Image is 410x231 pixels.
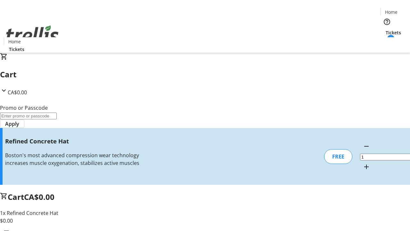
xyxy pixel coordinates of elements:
[381,15,393,28] button: Help
[381,29,406,36] a: Tickets
[5,151,145,167] div: Boston's most advanced compression wear technology increases muscle oxygenation, stabilizes activ...
[9,46,24,53] span: Tickets
[381,9,401,15] a: Home
[8,38,21,45] span: Home
[8,89,27,96] span: CA$0.00
[381,36,393,49] button: Cart
[360,160,373,173] button: Increment by one
[5,120,19,128] span: Apply
[4,38,25,45] a: Home
[360,140,373,153] button: Decrement by one
[386,29,401,36] span: Tickets
[4,18,61,50] img: Orient E2E Organization lSYSmkcoBg's Logo
[5,137,145,146] h3: Refined Concrete Hat
[324,149,352,164] div: FREE
[385,9,398,15] span: Home
[4,46,29,53] a: Tickets
[24,192,54,202] span: CA$0.00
